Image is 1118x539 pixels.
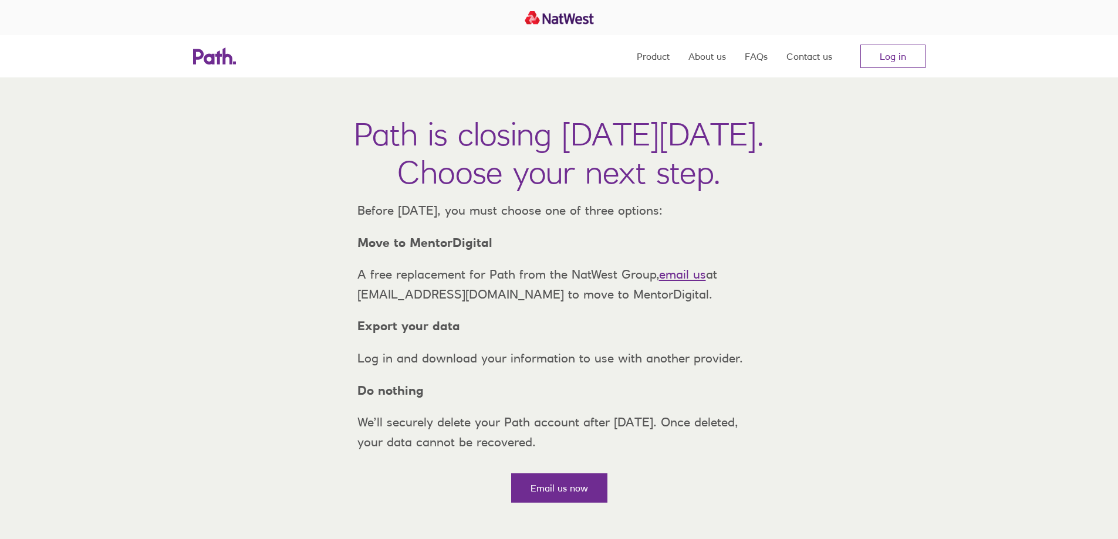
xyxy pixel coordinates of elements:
p: A free replacement for Path from the NatWest Group, at [EMAIL_ADDRESS][DOMAIN_NAME] to move to Me... [348,265,771,304]
p: Log in and download your information to use with another provider. [348,348,771,368]
p: Before [DATE], you must choose one of three options: [348,201,771,221]
a: About us [688,35,726,77]
a: Contact us [786,35,832,77]
a: FAQs [745,35,768,77]
a: email us [659,267,706,282]
strong: Do nothing [357,383,424,398]
strong: Move to MentorDigital [357,235,492,250]
strong: Export your data [357,318,460,333]
a: Product [637,35,670,77]
a: Email us now [511,473,607,503]
h1: Path is closing [DATE][DATE]. Choose your next step. [354,115,764,191]
p: We’ll securely delete your Path account after [DATE]. Once deleted, your data cannot be recovered. [348,412,771,452]
a: Log in [860,45,926,68]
